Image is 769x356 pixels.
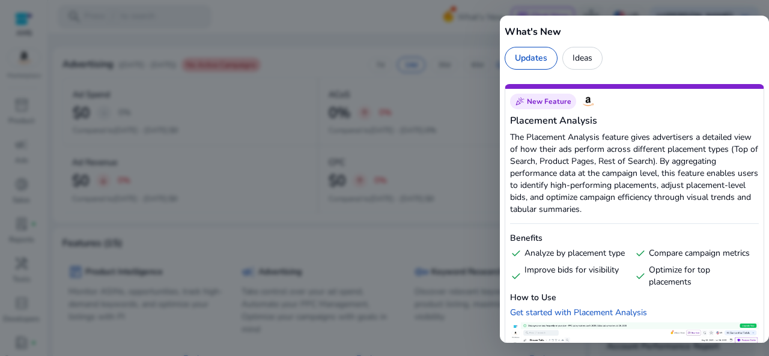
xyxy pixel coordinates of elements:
[634,264,754,288] div: Optimize for top placements
[510,307,647,318] a: Get started with Placement Analysis
[505,25,764,39] h5: What's New
[505,47,558,70] div: Updates
[562,47,603,70] div: Ideas
[510,232,759,244] h6: Benefits
[510,247,630,259] div: Analyze by placement type
[510,264,630,288] div: Improve bids for visibility
[634,247,646,259] span: check
[515,97,524,106] span: celebration
[634,247,754,259] div: Compare campaign metrics
[510,131,759,216] p: The Placement Analysis feature gives advertisers a detailed view of how their ads perform across ...
[634,270,646,282] span: check
[527,97,571,106] span: New Feature
[581,94,595,109] img: Amazon
[510,247,522,259] span: check
[510,292,759,304] h6: How to Use
[510,113,759,128] h5: Placement Analysis
[510,270,522,282] span: check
